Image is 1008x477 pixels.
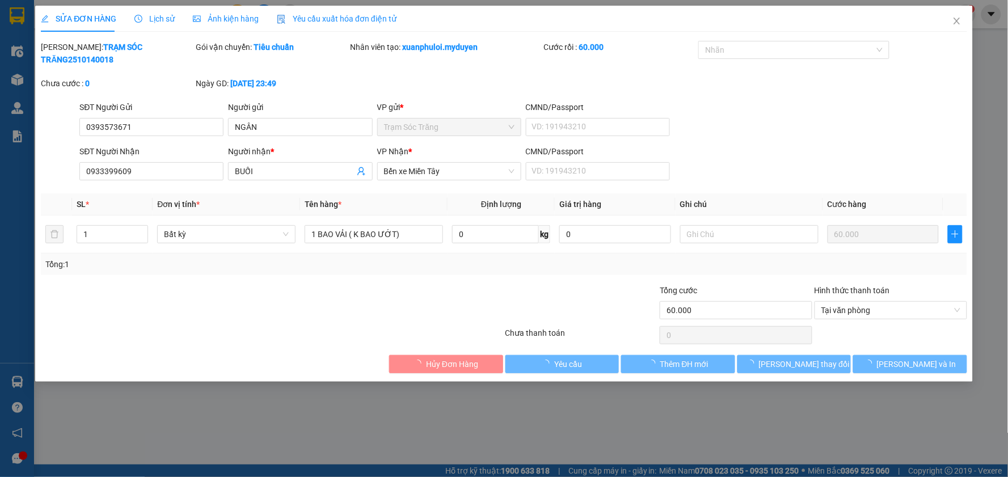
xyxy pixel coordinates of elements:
[41,14,116,23] span: SỬA ĐƠN HÀNG
[384,119,514,136] span: Trạm Sóc Trăng
[877,358,956,370] span: [PERSON_NAME] và In
[737,355,851,373] button: [PERSON_NAME] thay đổi
[403,43,478,52] b: xuanphuloi.myduyen
[228,101,372,113] div: Người gửi
[384,163,514,180] span: Bến xe Miền Tây
[193,15,201,23] span: picture
[821,302,960,319] span: Tại văn phòng
[41,15,49,23] span: edit
[357,167,366,176] span: user-add
[414,360,426,368] span: loading
[196,77,348,90] div: Ngày GD:
[542,360,554,368] span: loading
[377,147,409,156] span: VP Nhận
[134,15,142,23] span: clock-circle
[230,79,276,88] b: [DATE] 23:49
[305,200,341,209] span: Tên hàng
[544,41,697,53] div: Cước rồi :
[526,101,670,113] div: CMND/Passport
[828,225,939,243] input: 0
[193,14,259,23] span: Ảnh kiện hàng
[389,355,503,373] button: Hủy Đơn Hàng
[579,43,604,52] b: 60.000
[746,360,759,368] span: loading
[648,360,660,368] span: loading
[621,355,735,373] button: Thêm ĐH mới
[426,358,478,370] span: Hủy Đơn Hàng
[254,43,294,52] b: Tiêu chuẩn
[85,79,90,88] b: 0
[864,360,877,368] span: loading
[828,200,867,209] span: Cước hàng
[481,200,521,209] span: Định lượng
[759,358,850,370] span: [PERSON_NAME] thay đổi
[41,77,193,90] div: Chưa cước :
[164,226,289,243] span: Bất kỳ
[134,14,175,23] span: Lịch sử
[228,145,372,158] div: Người nhận
[554,358,582,370] span: Yêu cầu
[505,355,619,373] button: Yêu cầu
[539,225,550,243] span: kg
[504,327,659,347] div: Chưa thanh toán
[377,101,521,113] div: VP gửi
[305,225,443,243] input: VD: Bàn, Ghế
[277,15,286,24] img: icon
[41,41,193,66] div: [PERSON_NAME]:
[351,41,542,53] div: Nhân viên tạo:
[948,225,962,243] button: plus
[815,286,890,295] label: Hình thức thanh toán
[277,14,397,23] span: Yêu cầu xuất hóa đơn điện tử
[79,145,223,158] div: SĐT Người Nhận
[853,355,967,373] button: [PERSON_NAME] và In
[676,193,823,216] th: Ghi chú
[660,358,708,370] span: Thêm ĐH mới
[157,200,200,209] span: Đơn vị tính
[79,101,223,113] div: SĐT Người Gửi
[526,145,670,158] div: CMND/Passport
[680,225,819,243] input: Ghi Chú
[941,6,973,37] button: Close
[196,41,348,53] div: Gói vận chuyển:
[77,200,86,209] span: SL
[559,200,601,209] span: Giá trị hàng
[948,230,961,239] span: plus
[45,258,389,271] div: Tổng: 1
[45,225,64,243] button: delete
[660,286,697,295] span: Tổng cước
[952,16,961,26] span: close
